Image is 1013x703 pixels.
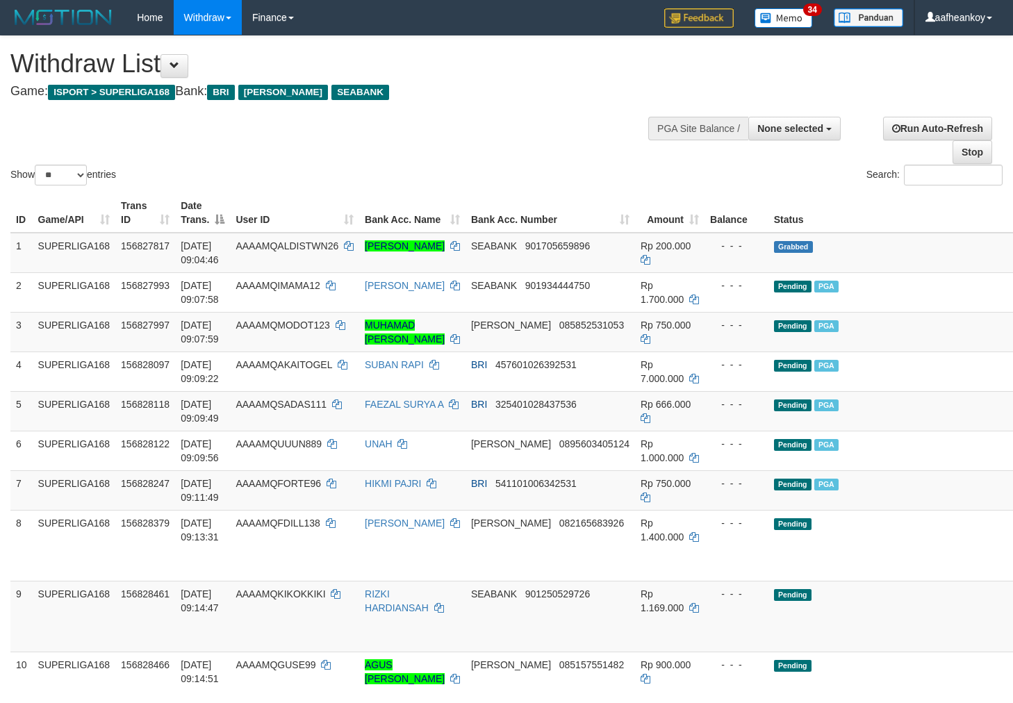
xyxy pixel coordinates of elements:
[230,193,359,233] th: User ID: activate to sort column ascending
[748,117,841,140] button: None selected
[236,588,325,599] span: AAAAMQKIKOKKIKI
[35,165,87,185] select: Showentries
[10,391,33,431] td: 5
[705,193,768,233] th: Balance
[774,241,813,253] span: Grabbed
[814,479,839,490] span: Marked by aafsengchandara
[365,588,429,613] a: RIZKI HARDIANSAH
[953,140,992,164] a: Stop
[121,240,170,251] span: 156827817
[33,470,116,510] td: SUPERLIGA168
[774,660,812,672] span: Pending
[904,165,1003,185] input: Search:
[365,659,445,684] a: AGUS [PERSON_NAME]
[774,518,812,530] span: Pending
[641,280,684,305] span: Rp 1.700.000
[181,240,219,265] span: [DATE] 09:04:46
[121,588,170,599] span: 156828461
[365,478,421,489] a: HIKMI PAJRI
[834,8,903,27] img: panduan.png
[10,351,33,391] td: 4
[814,281,839,292] span: Marked by aafsengchandara
[365,240,445,251] a: [PERSON_NAME]
[33,272,116,312] td: SUPERLIGA168
[10,7,116,28] img: MOTION_logo.png
[181,359,219,384] span: [DATE] 09:09:22
[365,320,445,345] a: MUHAMAD [PERSON_NAME]
[121,659,170,670] span: 156828466
[559,518,624,529] span: Copy 082165683926 to clipboard
[774,360,812,372] span: Pending
[365,280,445,291] a: [PERSON_NAME]
[365,438,393,449] a: UNAH
[10,312,33,351] td: 3
[10,510,33,581] td: 8
[10,272,33,312] td: 2
[236,240,338,251] span: AAAAMQALDISTWN26
[365,518,445,529] a: [PERSON_NAME]
[774,399,812,411] span: Pending
[121,518,170,529] span: 156828379
[866,165,1003,185] label: Search:
[641,518,684,543] span: Rp 1.400.000
[710,397,763,411] div: - - -
[365,359,424,370] a: SUBAN RAPI
[10,85,661,99] h4: Game: Bank:
[33,193,116,233] th: Game/API: activate to sort column ascending
[710,437,763,451] div: - - -
[641,659,691,670] span: Rp 900.000
[710,516,763,530] div: - - -
[710,358,763,372] div: - - -
[641,588,684,613] span: Rp 1.169.000
[238,85,328,100] span: [PERSON_NAME]
[774,589,812,601] span: Pending
[641,399,691,410] span: Rp 666.000
[33,351,116,391] td: SUPERLIGA168
[115,193,175,233] th: Trans ID: activate to sort column ascending
[121,438,170,449] span: 156828122
[33,391,116,431] td: SUPERLIGA168
[641,240,691,251] span: Rp 200.000
[757,123,823,134] span: None selected
[710,587,763,601] div: - - -
[359,193,466,233] th: Bank Acc. Name: activate to sort column ascending
[10,470,33,510] td: 7
[10,193,33,233] th: ID
[664,8,734,28] img: Feedback.jpg
[121,399,170,410] span: 156828118
[471,320,551,331] span: [PERSON_NAME]
[236,320,329,331] span: AAAAMQMODOT123
[774,320,812,332] span: Pending
[236,359,332,370] span: AAAAMQAKAITOGEL
[648,117,748,140] div: PGA Site Balance /
[883,117,992,140] a: Run Auto-Refresh
[181,280,219,305] span: [DATE] 09:07:58
[10,581,33,652] td: 9
[33,312,116,351] td: SUPERLIGA168
[236,518,320,529] span: AAAAMQFDILL138
[710,279,763,292] div: - - -
[814,360,839,372] span: Marked by aafsengchandara
[181,438,219,463] span: [DATE] 09:09:56
[207,85,234,100] span: BRI
[121,478,170,489] span: 156828247
[774,439,812,451] span: Pending
[641,438,684,463] span: Rp 1.000.000
[755,8,813,28] img: Button%20Memo.svg
[236,478,321,489] span: AAAAMQFORTE96
[10,431,33,470] td: 6
[774,479,812,490] span: Pending
[471,588,517,599] span: SEABANK
[471,240,517,251] span: SEABANK
[181,320,219,345] span: [DATE] 09:07:59
[236,438,322,449] span: AAAAMQUUUN889
[525,280,590,291] span: Copy 901934444750 to clipboard
[641,320,691,331] span: Rp 750.000
[365,399,443,410] a: FAEZAL SURYA A
[774,281,812,292] span: Pending
[525,588,590,599] span: Copy 901250529726 to clipboard
[710,477,763,490] div: - - -
[236,659,315,670] span: AAAAMQGUSE99
[471,478,487,489] span: BRI
[559,438,629,449] span: Copy 0895603405124 to clipboard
